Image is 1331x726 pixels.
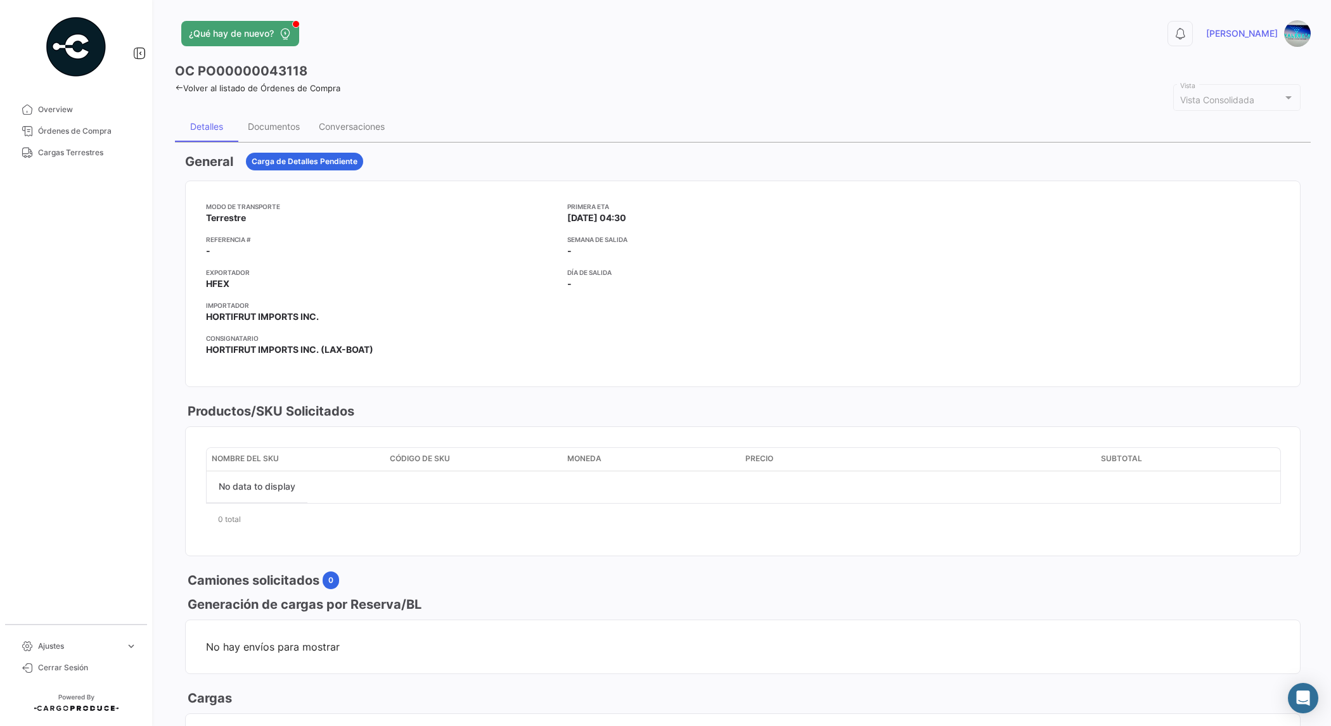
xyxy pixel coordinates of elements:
app-card-info-title: Primera ETA [567,201,918,212]
span: Terrestre [206,212,246,224]
datatable-header-cell: Moneda [562,448,740,471]
div: Documentos [248,121,300,132]
datatable-header-cell: Código de SKU [385,448,563,471]
span: - [567,277,572,290]
span: Subtotal [1101,453,1142,464]
app-card-info-title: Día de Salida [567,267,918,277]
app-card-info-title: Referencia # [206,234,557,245]
a: Órdenes de Compra [10,120,142,142]
span: Código de SKU [390,453,450,464]
span: HORTIFRUT IMPORTS INC. [206,310,319,323]
h3: General [185,153,233,170]
app-card-info-title: Modo de Transporte [206,201,557,212]
span: - [206,245,210,257]
datatable-header-cell: Nombre del SKU [207,448,385,471]
button: ¿Qué hay de nuevo? [181,21,299,46]
div: Detalles [190,121,223,132]
h3: Cargas [185,689,232,707]
h3: Productos/SKU Solicitados [185,402,354,420]
span: - [567,245,572,257]
h3: OC PO00000043118 [175,62,307,80]
div: Conversaciones [319,121,385,132]
span: Carga de Detalles Pendiente [252,156,357,167]
span: Cerrar Sesión [38,662,137,673]
a: Cargas Terrestres [10,142,142,163]
span: HORTIFRUT IMPORTS INC. (LAX-BOAT) [206,343,373,356]
span: 0 [328,575,333,586]
span: expand_more [125,640,137,652]
div: No data to display [207,471,307,503]
div: Abrir Intercom Messenger [1288,683,1318,713]
div: 0 total [206,504,1280,535]
span: Nombre del SKU [212,453,279,464]
app-card-info-title: Importador [206,300,557,310]
h3: Camiones solicitados [185,571,319,589]
span: No hay envíos para mostrar [206,640,1280,653]
span: ¿Qué hay de nuevo? [189,27,274,40]
mat-select-trigger: Vista Consolidada [1180,94,1254,105]
img: VALENCIA%20LOGO.jpg [1284,20,1311,47]
h3: Generación de cargas por Reserva/BL [185,595,421,613]
app-card-info-title: Consignatario [206,333,557,343]
span: Ajustes [38,640,120,652]
span: [PERSON_NAME] [1206,27,1278,40]
span: Cargas Terrestres [38,147,137,158]
span: HFEX [206,277,229,290]
app-card-info-title: Exportador [206,267,557,277]
span: Overview [38,104,137,115]
span: Precio [745,453,773,464]
span: Moneda [567,453,601,464]
app-card-info-title: Semana de Salida [567,234,918,245]
span: Órdenes de Compra [38,125,137,137]
a: Volver al listado de Órdenes de Compra [175,83,340,93]
span: [DATE] 04:30 [567,212,626,224]
img: powered-by.png [44,15,108,79]
a: Overview [10,99,142,120]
